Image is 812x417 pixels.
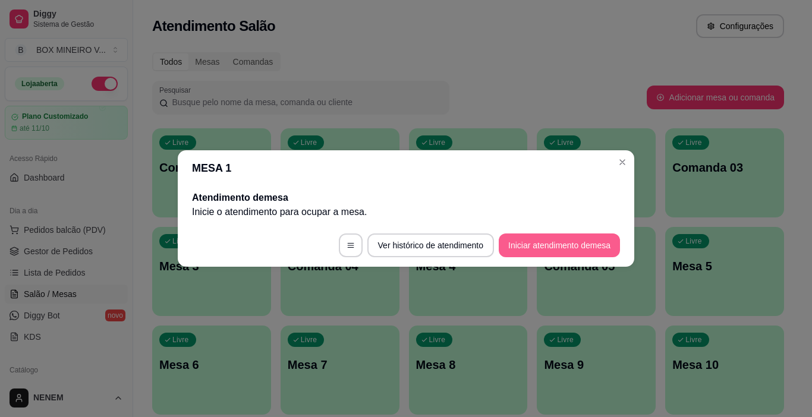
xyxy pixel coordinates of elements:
h2: Atendimento de mesa [192,191,620,205]
p: Inicie o atendimento para ocupar a mesa . [192,205,620,219]
button: Ver histórico de atendimento [367,233,494,257]
button: Iniciar atendimento demesa [499,233,620,257]
button: Close [613,153,632,172]
header: MESA 1 [178,150,634,186]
